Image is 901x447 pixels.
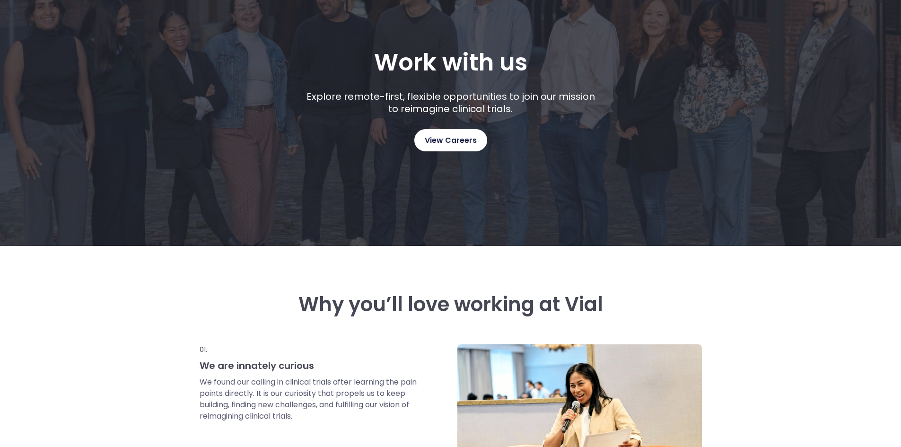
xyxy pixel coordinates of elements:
[374,49,527,76] h1: Work with us
[200,344,418,355] p: 01.
[200,377,418,422] p: We found our calling in clinical trials after learning the pain points directly. It is our curios...
[414,129,487,151] a: View Careers
[303,90,598,115] p: Explore remote-first, flexible opportunities to join our mission to reimagine clinical trials.
[425,134,477,147] span: View Careers
[200,293,702,316] h3: Why you’ll love working at Vial
[200,359,418,372] h3: We are innately curious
